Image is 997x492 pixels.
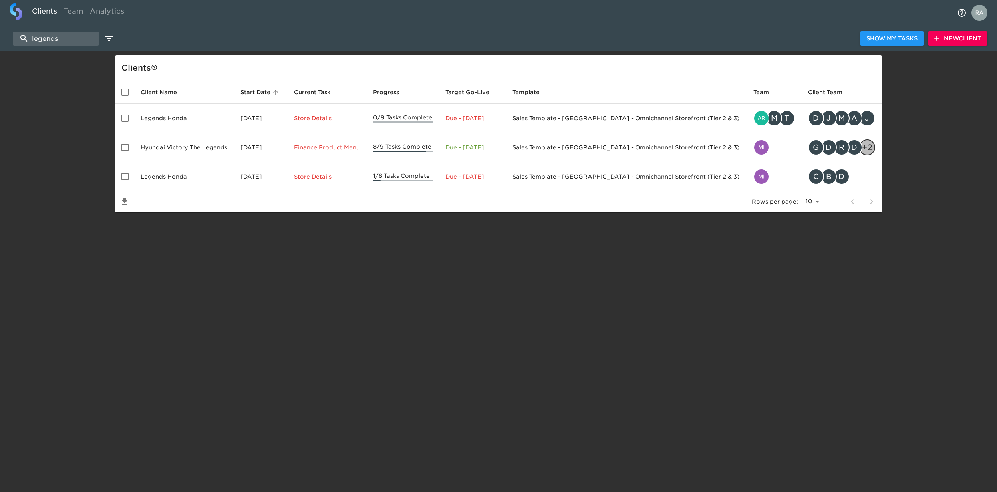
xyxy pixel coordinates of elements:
div: + 2 [859,139,875,155]
img: mia.fisher@cdk.com [754,140,769,155]
span: Client Name [141,87,187,97]
div: G [808,139,824,155]
span: Show My Tasks [866,34,918,44]
div: M [834,110,850,126]
td: [DATE] [234,162,288,191]
span: Target Go-Live [445,87,500,97]
div: M [766,110,782,126]
a: Clients [29,3,60,22]
span: This is the next Task in this Hub that should be completed [294,87,331,97]
p: Store Details [294,173,360,181]
td: Legends Honda [134,104,234,133]
div: C [808,169,824,184]
p: Due - [DATE] [445,143,500,151]
span: Calculated based on the start date and the duration of all Tasks contained in this Hub. [445,87,489,97]
p: Rows per page: [752,198,798,206]
div: D [821,139,837,155]
td: Sales Template - [GEOGRAPHIC_DATA] - Omnichannel Storefront (Tier 2 & 3) [506,104,747,133]
svg: This is a list of all of your clients and clients shared with you [151,64,157,71]
span: Start Date [240,87,281,97]
a: Team [60,3,87,22]
p: Store Details [294,114,360,122]
div: B [821,169,837,184]
td: 1/8 Tasks Complete [367,162,439,191]
button: NewClient [928,31,987,46]
input: search [13,32,99,46]
a: Analytics [87,3,127,22]
div: J [821,110,837,126]
td: Hyundai Victory The Legends [134,133,234,162]
div: mia.fisher@cdk.com [753,139,795,155]
td: 0/9 Tasks Complete [367,104,439,133]
img: logo [10,3,22,20]
div: D [846,139,862,155]
img: Profile [971,5,987,21]
span: Progress [373,87,409,97]
span: New Client [934,34,981,44]
div: A [846,110,862,126]
div: gcall@premierautomotive.com, dhodge@victorykc.com, rriegel@victorykc.com, Dhenton@VictoryKC.com, ... [808,139,876,155]
div: R [834,139,850,155]
td: [DATE] [234,104,288,133]
span: Template [512,87,550,97]
td: Sales Template - [GEOGRAPHIC_DATA] - Omnichannel Storefront (Tier 2 & 3) [506,162,747,191]
td: Legends Honda [134,162,234,191]
td: 8/9 Tasks Complete [367,133,439,162]
div: ari.frost@roadster.com, mike.crothers@roadster.com, teddy.turner@roadster.com [753,110,795,126]
button: notifications [952,3,971,22]
button: edit [102,32,116,45]
td: [DATE] [234,133,288,162]
select: rows per page [801,196,822,208]
div: D [834,169,850,184]
div: chendrix@legendshonda.com, bbogdanski@baxterauto.com, Dlett@legendshonda.com [808,169,876,184]
span: Client Team [808,87,853,97]
div: J [859,110,875,126]
div: Client s [121,61,879,74]
td: Sales Template - [GEOGRAPHIC_DATA] - Omnichannel Storefront (Tier 2 & 3) [506,133,747,162]
div: dlett@legendshonda.com, jsallenbach@baxterauto.com, marc.piccuito@eleadcrm.com, ashley.frazier@el... [808,110,876,126]
p: Due - [DATE] [445,114,500,122]
img: ari.frost@roadster.com [754,111,769,125]
button: Save List [115,192,134,211]
span: Team [753,87,779,97]
button: Show My Tasks [860,31,924,46]
span: Current Task [294,87,341,97]
img: mia.fisher@cdk.com [754,169,769,184]
p: Due - [DATE] [445,173,500,181]
p: Finance Product Menu [294,143,360,151]
div: mia.fisher@cdk.com [753,169,795,184]
table: enhanced table [115,81,882,212]
div: D [808,110,824,126]
div: T [779,110,795,126]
